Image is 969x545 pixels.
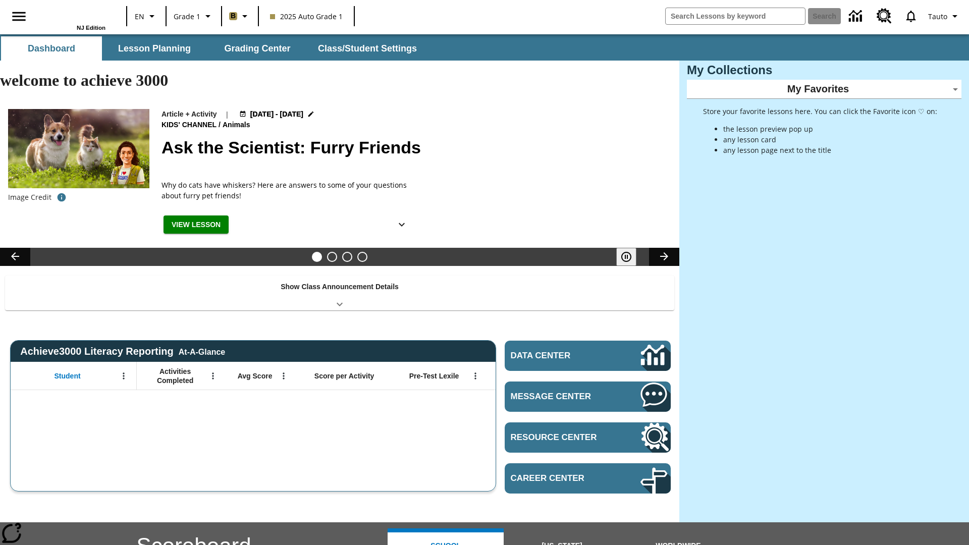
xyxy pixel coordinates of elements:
span: Data Center [511,351,606,361]
h2: Ask the Scientist: Furry Friends [161,135,667,160]
span: B [231,10,236,22]
a: Resource Center, Will open in new tab [505,422,671,453]
span: | [225,109,229,120]
button: Class/Student Settings [310,36,425,61]
a: Data Center [505,341,671,371]
span: / [219,121,221,129]
button: Grading Center [207,36,308,61]
li: any lesson card [723,134,937,145]
button: Grade: Grade 1, Select a grade [170,7,218,25]
p: Store your favorite lessons here. You can click the Favorite icon ♡ on: [703,106,937,117]
div: At-A-Glance [179,346,225,357]
button: View Lesson [164,215,229,234]
span: Resource Center [511,432,610,443]
a: Home [40,5,105,25]
span: Student [55,371,81,380]
button: Profile/Settings [924,7,965,25]
button: Language: EN, Select a language [130,7,163,25]
span: Message Center [511,392,610,402]
button: Dashboard [1,36,102,61]
img: Avatar of the scientist with a cat and dog standing in a grassy field in the background [8,109,149,189]
button: Boost Class color is light brown. Change class color [225,7,255,25]
span: Tauto [928,11,947,22]
span: [DATE] - [DATE] [250,109,303,120]
button: Open Menu [205,368,221,384]
button: Open side menu [4,2,34,31]
a: Career Center [505,463,671,494]
div: Pause [616,248,647,266]
input: search field [666,8,805,24]
span: EN [135,11,144,22]
span: Pre-Test Lexile [409,371,459,380]
a: Data Center [843,3,871,30]
button: Slide 1 Ask the Scientist: Furry Friends [312,252,322,262]
p: Image Credit [8,192,51,202]
button: Slide 4 Remembering Justice O'Connor [357,252,367,262]
a: Notifications [898,3,924,29]
p: Article + Activity [161,109,217,120]
span: Grade 1 [174,11,200,22]
a: Resource Center, Will open in new tab [871,3,898,30]
li: the lesson preview pop up [723,124,937,134]
button: Credit: background: Nataba/iStock/Getty Images Plus inset: Janos Jantner [51,188,72,206]
li: any lesson page next to the title [723,145,937,155]
div: Why do cats have whiskers? Here are answers to some of your questions about furry pet friends! [161,180,414,201]
button: Show Details [392,215,412,234]
div: Show Class Announcement Details [5,276,674,310]
p: Show Class Announcement Details [281,282,399,292]
span: Score per Activity [314,371,374,380]
h3: My Collections [687,63,961,77]
button: Jul 11 - Oct 31 Choose Dates [237,109,317,120]
span: Animals [223,120,252,131]
span: Avg Score [238,371,273,380]
div: Home [40,4,105,31]
button: Lesson carousel, Next [649,248,679,266]
button: Slide 2 Cars of the Future? [327,252,337,262]
button: Lesson Planning [104,36,205,61]
div: My Favorites [687,80,961,99]
span: NJ Edition [77,25,105,31]
span: 2025 Auto Grade 1 [270,11,343,22]
span: Career Center [511,473,610,483]
a: Message Center [505,381,671,412]
button: Open Menu [276,368,291,384]
span: Kids' Channel [161,120,219,131]
button: Open Menu [468,368,483,384]
span: Activities Completed [142,367,208,385]
span: Achieve3000 Literacy Reporting [20,346,225,357]
button: Open Menu [116,368,131,384]
button: Pause [616,248,636,266]
button: Slide 3 Pre-release lesson [342,252,352,262]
